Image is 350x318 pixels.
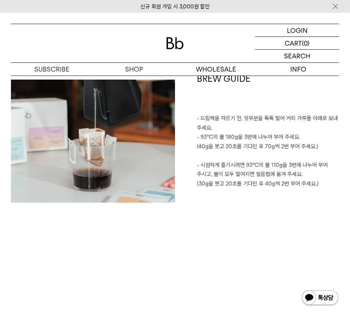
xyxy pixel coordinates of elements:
p: WHOLESALE [175,63,257,76]
p: INFO [257,63,339,76]
a: LOGIN [255,24,339,37]
p: LOGIN [287,24,308,37]
p: - 드립백을 자르기 전, 윗부분을 톡톡 털어 커피 가루를 아래로 보내 주세요. [197,114,339,133]
h1: BREW GUIDE [197,73,339,114]
img: 로고 [166,37,184,49]
p: (0) [302,37,310,49]
p: SEARCH [284,50,310,62]
a: 신규 회원 가입 시 3,000원 할인 [140,3,210,10]
img: b2a850bbc9622bb113f3f726e1bbf49b_175610.jpg [11,80,175,203]
a: SHOP [93,63,175,76]
p: (30g을 붓고 20초를 기다린 후 40g씩 2번 부어 주세요.) [197,179,339,189]
img: 카카오톡 채널 1:1 채팅 버튼 [301,290,339,307]
p: CART [285,37,302,49]
p: - 93℃의 물 180g을 3번에 나누어 부어 주세요. [197,133,339,142]
p: (40g을 붓고 20초를 기다린 후 70g씩 2번 부어 주세요.) [197,142,339,152]
p: - 시원하게 즐기시려면 93℃의 물 110g을 3번에 나누어 부어 주시고, 물이 모두 떨어지면 얼음컵에 옮겨 주세요. [197,161,339,179]
a: CART (0) [255,37,339,50]
a: SUBSCRIBE [11,63,93,76]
